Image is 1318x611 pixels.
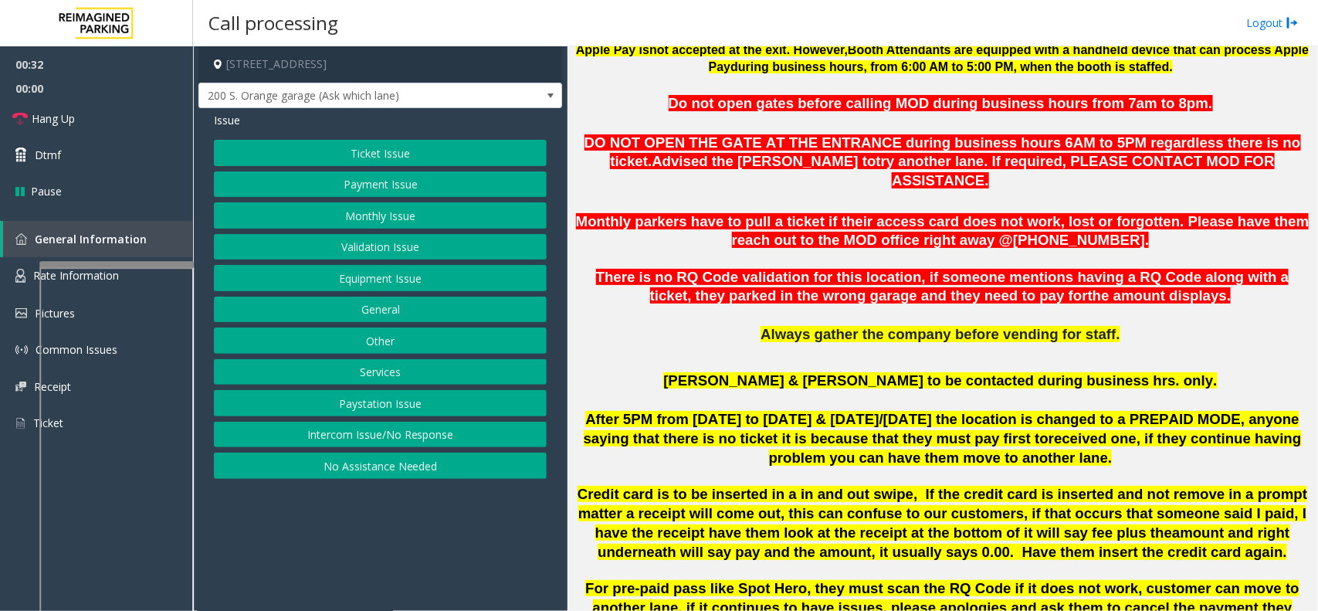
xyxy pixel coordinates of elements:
button: General [214,297,547,323]
span: Receipt [34,379,71,394]
span: Apple Pay is [576,43,649,56]
span: Advised the [PERSON_NAME] to [652,153,876,169]
button: Payment Issue [214,171,547,198]
span: 200 S. Orange garage (Ask which lane) [199,83,489,108]
button: Ticket Issue [214,140,547,166]
button: Monthly Issue [214,202,547,229]
button: Intercom Issue/No Response [214,422,547,448]
span: Rate Information [33,268,119,283]
button: No Assistance Needed [214,453,547,479]
span: There is no RQ Code validation for this location, if someone mentions having a RQ Code along with... [596,269,1289,304]
span: Pictures [35,306,75,321]
img: 'icon' [15,382,26,392]
button: Equipment Issue [214,265,547,291]
span: Monthly parkers have to pull a ticket if their access card does not work, lost or forgotten. Plea... [576,213,1310,249]
span: [PERSON_NAME] & [PERSON_NAME] to be contacted during business hrs. only. [663,372,1217,389]
span: the amount displays. [1088,287,1232,304]
span: amount and right underneath will say pay and the amount, it usually says 0.00. Have them insert t... [598,524,1289,560]
span: Ticket [33,416,63,430]
span: Issue [214,112,240,128]
img: 'icon' [15,344,28,356]
span: Common Issues [36,342,117,357]
button: Services [214,359,547,385]
span: General Information [35,232,147,246]
h3: Call processing [201,4,346,42]
span: DO NOT OPEN THE GATE AT THE ENTRANCE during business hours 6AM to 5PM regardless there is no ticket. [584,134,1301,170]
span: . [1208,95,1212,111]
span: Do not open gates before calling MOD during business hours from 7am to 8pm [669,95,1209,111]
span: received one, if they continue having problem you can have them move to another lane. [769,430,1302,466]
span: Pause [31,183,62,199]
img: logout [1286,15,1299,31]
span: After 5PM from [DATE] to [DATE] & [DATE]/[DATE] the location is changed to a PREPAID MODE, anyone... [584,411,1299,446]
span: Always gather the company before vending for staff. [761,326,1120,342]
img: 'icon' [15,308,27,318]
span: Hang Up [32,110,75,127]
img: 'icon' [15,269,25,283]
img: 'icon' [15,233,27,245]
span: Booth Attendants are equipped with a handheld device that can process Apple Pay [709,43,1309,73]
button: Paystation Issue [214,390,547,416]
img: 'icon' [15,416,25,430]
span: . However, [787,43,848,56]
span: Credit card is to be inserted in a in and out swipe, If the credit card is inserted and not remov... [578,486,1307,541]
span: try another lane. If required, PLEASE CONTACT MOD FOR ASSISTANCE. [876,153,1275,188]
h4: [STREET_ADDRESS] [198,46,562,83]
span: during business hours, from 6:00 AM to 5:00 PM, when the booth is staffed. [730,60,1173,73]
button: Validation Issue [214,234,547,260]
button: Other [214,328,547,354]
a: Logout [1246,15,1299,31]
a: General Information [3,221,193,257]
span: Dtmf [35,147,61,163]
span: not accepted at the exit [649,43,787,56]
